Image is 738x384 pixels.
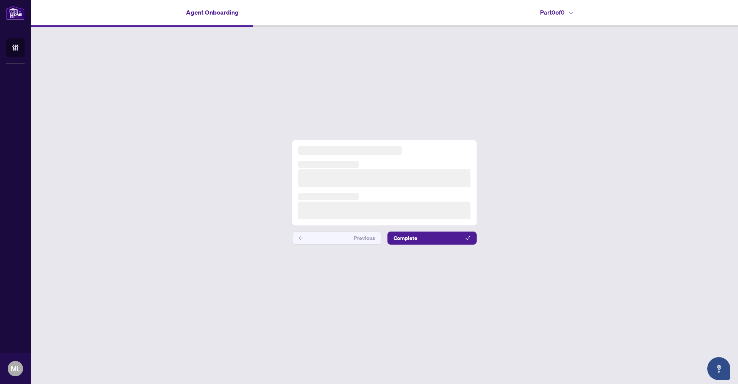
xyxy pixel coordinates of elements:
span: Complete [394,232,417,244]
span: check [465,235,470,241]
span: ML [11,363,20,374]
h4: Part 0 of 0 [540,8,573,17]
h4: Agent Onboarding [186,8,239,17]
button: Previous [292,232,381,245]
button: Complete [387,232,477,245]
button: Open asap [707,357,730,380]
img: logo [6,6,25,20]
